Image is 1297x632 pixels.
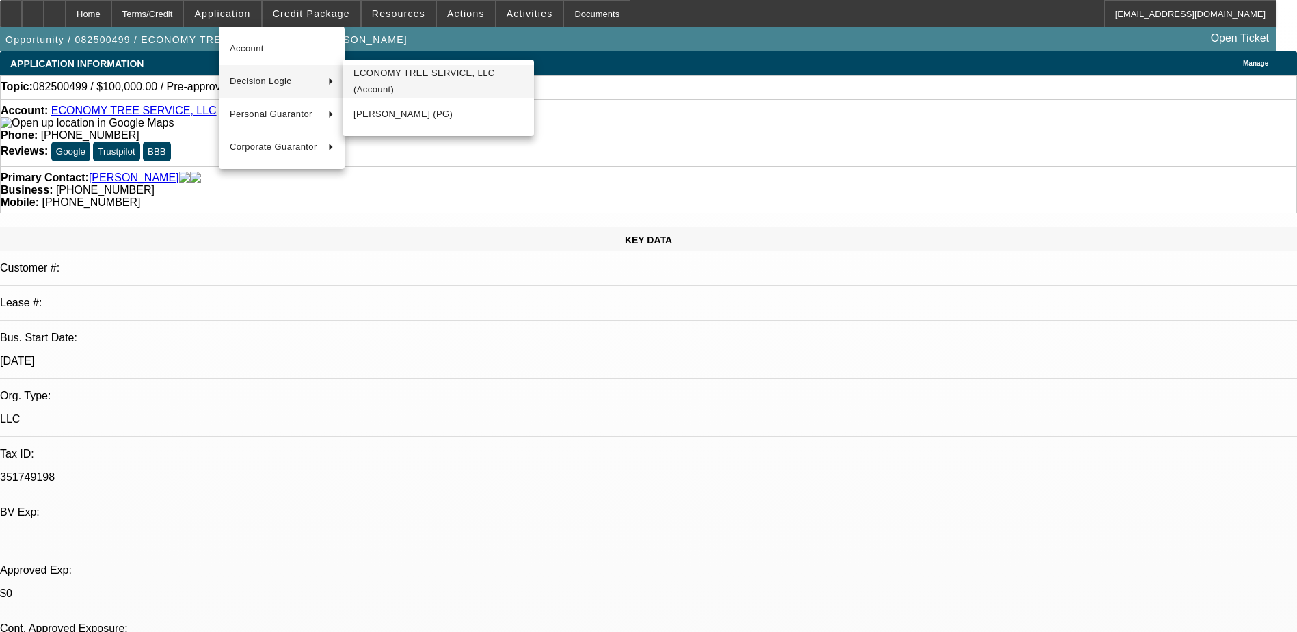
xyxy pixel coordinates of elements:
span: Decision Logic [230,73,317,90]
span: Corporate Guarantor [230,139,317,155]
span: ECONOMY TREE SERVICE, LLC (Account) [353,65,523,98]
span: Personal Guarantor [230,106,317,122]
span: [PERSON_NAME] (PG) [353,106,523,122]
span: Account [230,40,334,57]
